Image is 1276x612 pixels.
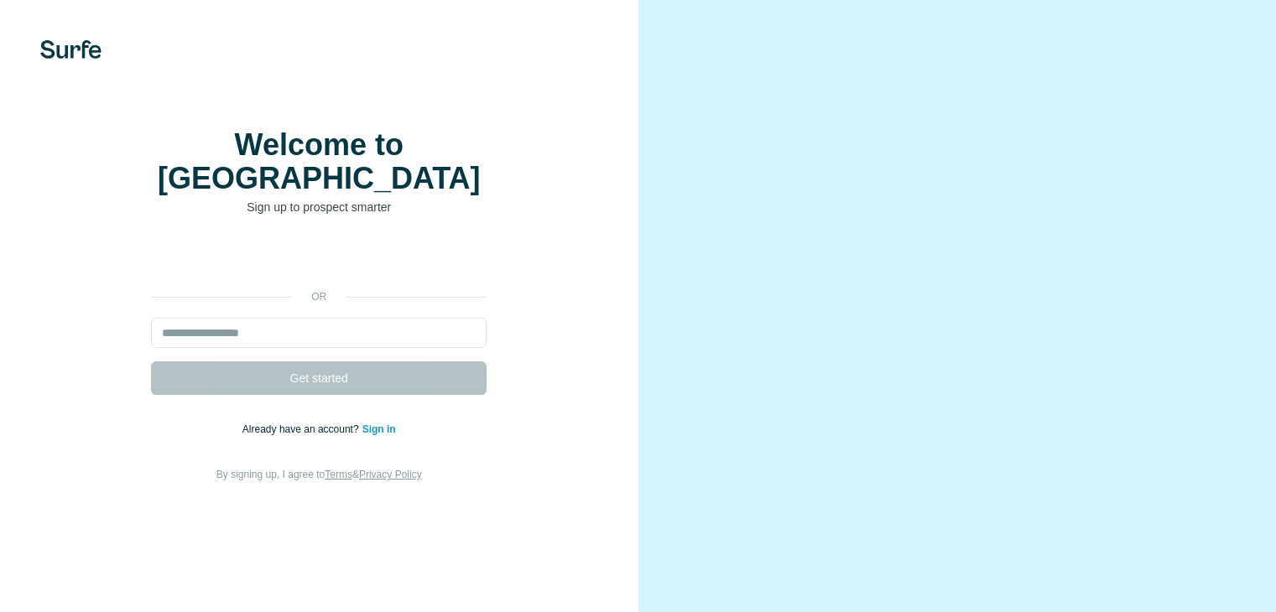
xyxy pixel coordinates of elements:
[151,128,487,195] h1: Welcome to [GEOGRAPHIC_DATA]
[359,469,422,480] a: Privacy Policy
[143,241,495,277] iframe: Button na Mag-sign in gamit ang Google
[292,289,346,304] p: or
[216,469,422,480] span: By signing up, I agree to &
[40,40,102,59] img: Surfe's logo
[151,199,487,215] p: Sign up to prospect smarter
[325,469,352,480] a: Terms
[362,423,396,435] a: Sign in
[242,423,362,435] span: Already have an account?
